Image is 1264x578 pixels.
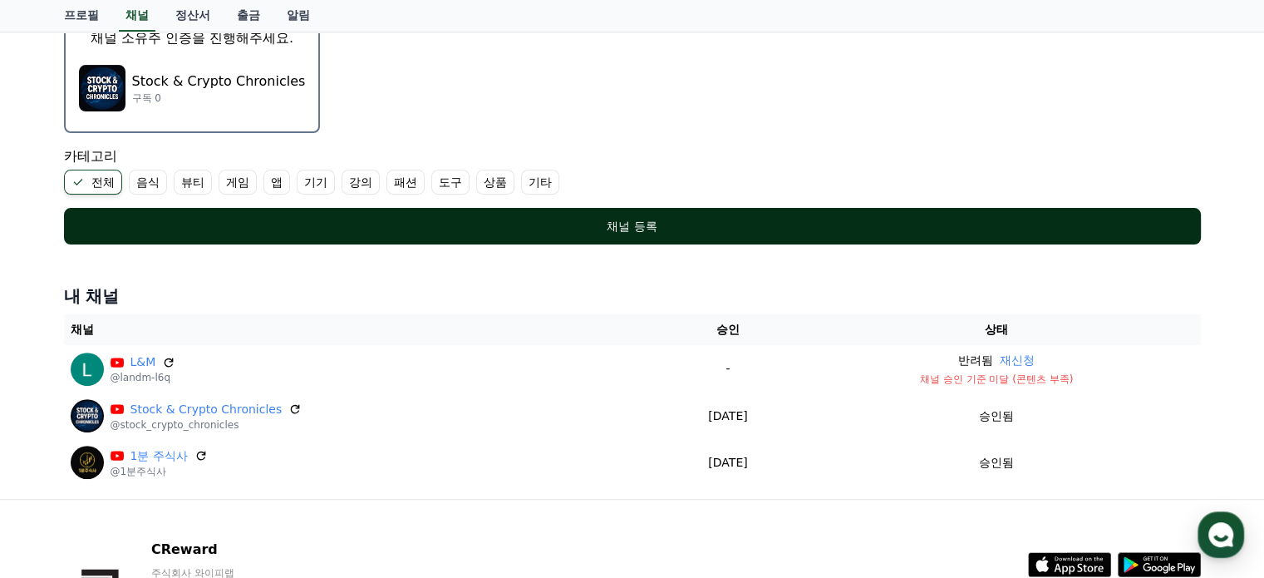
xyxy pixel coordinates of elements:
label: 상품 [476,170,514,195]
img: 1분 주식사 [71,446,104,479]
p: 구독 0 [132,91,306,105]
p: @stock_crypto_chronicles [111,418,302,432]
label: 기타 [521,170,559,195]
p: [DATE] [670,454,785,472]
label: 앱 [263,170,290,195]
span: 홈 [52,465,62,478]
button: 채널 등록 [64,208,1201,245]
p: @landm-l6q [111,371,176,384]
label: 기기 [297,170,335,195]
label: 도구 [431,170,470,195]
label: 음식 [129,170,167,195]
label: 뷰티 [174,170,212,195]
label: 강의 [342,170,380,195]
a: 1분 주식사 [130,447,188,465]
a: 설정 [214,440,319,482]
p: [DATE] [670,408,785,425]
th: 상태 [793,314,1201,345]
img: Stock & Crypto Chronicles [71,399,104,432]
p: @1분주식사 [111,465,208,478]
label: 패션 [386,170,425,195]
p: 승인됨 [979,454,1014,472]
a: 대화 [110,440,214,482]
div: 채널 등록 [97,218,1168,235]
p: Stock & Crypto Chronicles [132,72,306,91]
div: 카테고리 [64,146,1201,195]
th: 채널 [64,314,664,345]
label: 전체 [64,170,122,195]
th: 승인 [663,314,792,345]
p: 반려됨 [958,352,993,369]
span: 설정 [257,465,277,478]
button: 채널 소유주 인증을 진행해주세요. Stock & Crypto Chronicles Stock & Crypto Chronicles 구독 0 [64,17,321,133]
span: 대화 [152,466,172,479]
a: L&M [130,353,156,371]
a: Stock & Crypto Chronicles [130,401,283,418]
a: 홈 [5,440,110,482]
h4: 내 채널 [64,284,1201,308]
p: 승인됨 [979,408,1014,425]
p: 채널 승인 기준 미달 (콘텐츠 부족) [799,373,1194,386]
img: Stock & Crypto Chronicles [79,65,125,111]
label: 게임 [219,170,257,195]
button: 재신청 [1000,352,1035,369]
p: 채널 소유주 인증을 진행해주세요. [91,28,293,48]
p: - [670,360,785,378]
p: CReward [151,540,354,560]
img: L&M [71,353,104,386]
